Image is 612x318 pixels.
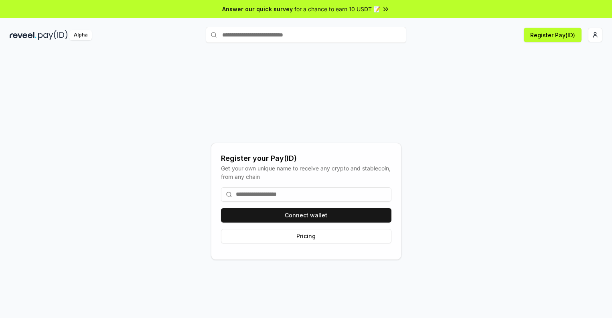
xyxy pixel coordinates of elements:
span: for a chance to earn 10 USDT 📝 [294,5,380,13]
img: reveel_dark [10,30,36,40]
span: Answer our quick survey [222,5,293,13]
button: Pricing [221,229,391,243]
div: Alpha [69,30,92,40]
button: Register Pay(ID) [524,28,582,42]
div: Register your Pay(ID) [221,153,391,164]
div: Get your own unique name to receive any crypto and stablecoin, from any chain [221,164,391,181]
button: Connect wallet [221,208,391,223]
img: pay_id [38,30,68,40]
